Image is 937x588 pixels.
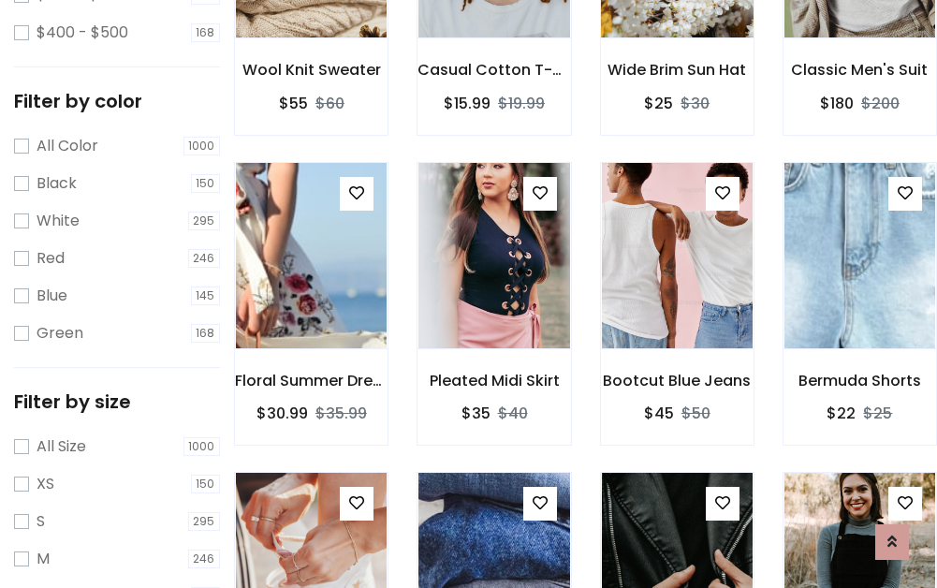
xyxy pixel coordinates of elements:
h6: $25 [644,95,673,112]
h6: $22 [827,404,856,422]
span: 246 [188,249,221,268]
span: 1000 [183,437,221,456]
span: 1000 [183,137,221,155]
del: $35.99 [315,403,367,424]
del: $50 [681,403,710,424]
h6: $15.99 [444,95,490,112]
h6: Casual Cotton T-Shirt [417,61,570,79]
del: $40 [498,403,528,424]
h6: Bootcut Blue Jeans [601,372,754,390]
h6: Wide Brim Sun Hat [601,61,754,79]
label: Black [37,172,77,195]
del: $19.99 [498,93,545,114]
label: White [37,210,80,232]
label: All Size [37,435,86,458]
label: Blue [37,285,67,307]
h6: $55 [279,95,308,112]
label: M [37,548,50,570]
h6: $35 [461,404,490,422]
label: All Color [37,135,98,157]
span: 145 [191,287,221,305]
span: 168 [191,23,221,42]
h6: $45 [644,404,674,422]
del: $200 [861,93,900,114]
h6: Wool Knit Sweater [235,61,388,79]
label: Green [37,322,83,345]
h6: Bermuda Shorts [783,372,936,390]
label: $400 - $500 [37,22,128,44]
h5: Filter by size [14,390,220,413]
h6: Classic Men's Suit [783,61,936,79]
label: Red [37,247,65,270]
h6: $30.99 [256,404,308,422]
span: 150 [191,174,221,193]
del: $30 [681,93,710,114]
label: S [37,510,45,533]
h6: Pleated Midi Skirt [417,372,570,390]
h6: $180 [820,95,854,112]
h6: Floral Summer Dress [235,372,388,390]
span: 295 [188,512,221,531]
span: 168 [191,324,221,343]
del: $25 [863,403,892,424]
h5: Filter by color [14,90,220,112]
del: $60 [315,93,344,114]
span: 246 [188,550,221,568]
span: 150 [191,475,221,493]
span: 295 [188,212,221,230]
label: XS [37,473,54,495]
